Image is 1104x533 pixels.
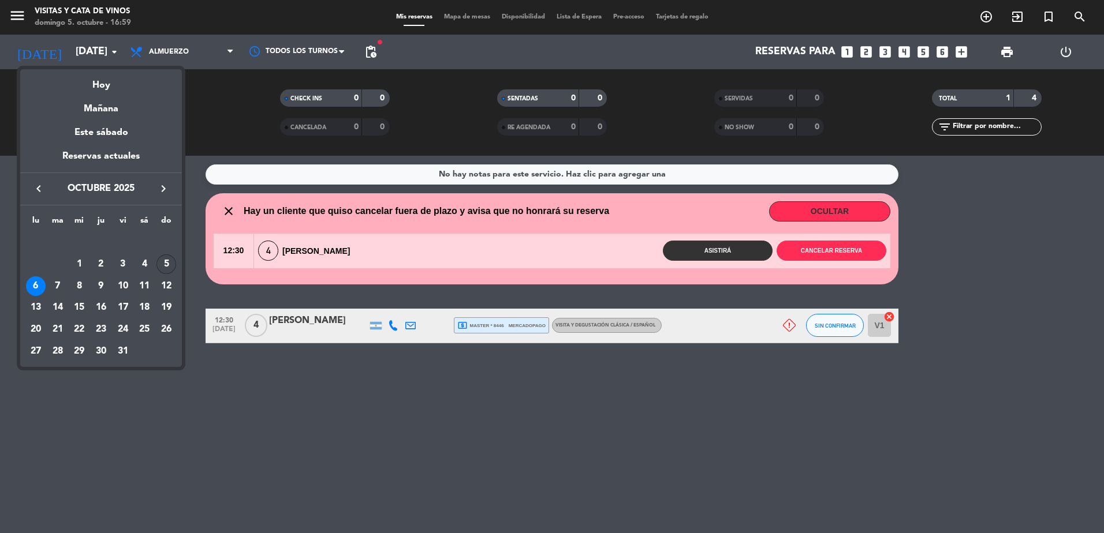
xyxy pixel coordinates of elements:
[48,341,68,361] div: 28
[155,318,177,340] td: 26 de octubre de 2025
[25,318,47,340] td: 20 de octubre de 2025
[90,296,112,318] td: 16 de octubre de 2025
[91,298,111,317] div: 16
[155,214,177,232] th: domingo
[91,320,111,339] div: 23
[26,341,46,361] div: 27
[113,298,133,317] div: 17
[156,298,176,317] div: 19
[156,320,176,339] div: 26
[113,320,133,339] div: 24
[155,253,177,275] td: 5 de octubre de 2025
[112,214,134,232] th: viernes
[49,181,153,196] span: octubre 2025
[90,214,112,232] th: jueves
[134,253,156,275] td: 4 de octubre de 2025
[25,275,47,297] td: 6 de octubre de 2025
[20,149,182,172] div: Reservas actuales
[20,69,182,93] div: Hoy
[26,320,46,339] div: 20
[68,214,90,232] th: miércoles
[91,276,111,296] div: 9
[90,340,112,362] td: 30 de octubre de 2025
[112,318,134,340] td: 24 de octubre de 2025
[26,276,46,296] div: 6
[134,214,156,232] th: sábado
[25,214,47,232] th: lunes
[156,276,176,296] div: 12
[91,254,111,274] div: 2
[20,117,182,149] div: Este sábado
[91,341,111,361] div: 30
[113,276,133,296] div: 10
[25,296,47,318] td: 13 de octubre de 2025
[135,320,154,339] div: 25
[25,231,177,253] td: OCT.
[113,254,133,274] div: 3
[135,276,154,296] div: 11
[32,182,46,196] i: keyboard_arrow_left
[47,214,69,232] th: martes
[26,298,46,317] div: 13
[153,181,174,196] button: keyboard_arrow_right
[112,253,134,275] td: 3 de octubre de 2025
[156,182,170,196] i: keyboard_arrow_right
[47,275,69,297] td: 7 de octubre de 2025
[113,341,133,361] div: 31
[112,296,134,318] td: 17 de octubre de 2025
[68,318,90,340] td: 22 de octubre de 2025
[90,318,112,340] td: 23 de octubre de 2025
[112,275,134,297] td: 10 de octubre de 2025
[135,298,154,317] div: 18
[156,254,176,274] div: 5
[155,296,177,318] td: 19 de octubre de 2025
[134,318,156,340] td: 25 de octubre de 2025
[48,298,68,317] div: 14
[48,276,68,296] div: 7
[69,341,89,361] div: 29
[68,340,90,362] td: 29 de octubre de 2025
[112,340,134,362] td: 31 de octubre de 2025
[47,296,69,318] td: 14 de octubre de 2025
[134,275,156,297] td: 11 de octubre de 2025
[68,253,90,275] td: 1 de octubre de 2025
[68,275,90,297] td: 8 de octubre de 2025
[134,296,156,318] td: 18 de octubre de 2025
[25,340,47,362] td: 27 de octubre de 2025
[90,253,112,275] td: 2 de octubre de 2025
[47,318,69,340] td: 21 de octubre de 2025
[69,254,89,274] div: 1
[90,275,112,297] td: 9 de octubre de 2025
[20,93,182,117] div: Mañana
[28,181,49,196] button: keyboard_arrow_left
[135,254,154,274] div: 4
[48,320,68,339] div: 21
[68,296,90,318] td: 15 de octubre de 2025
[155,275,177,297] td: 12 de octubre de 2025
[69,320,89,339] div: 22
[69,298,89,317] div: 15
[47,340,69,362] td: 28 de octubre de 2025
[69,276,89,296] div: 8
